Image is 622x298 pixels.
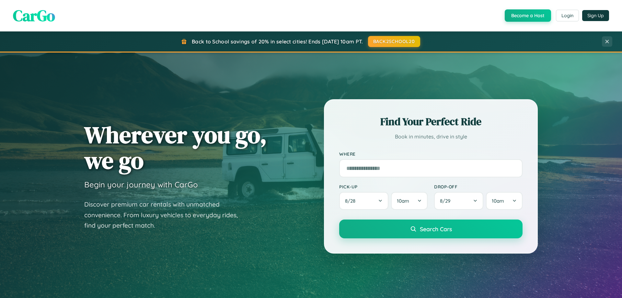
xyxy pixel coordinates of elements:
button: 10am [486,192,523,210]
h1: Wherever you go, we go [84,122,267,173]
button: Search Cars [339,220,523,238]
span: CarGo [13,5,55,26]
button: Become a Host [505,9,551,22]
label: Pick-up [339,184,428,189]
h2: Find Your Perfect Ride [339,114,523,129]
span: 8 / 29 [440,198,454,204]
span: 8 / 28 [345,198,359,204]
span: Search Cars [420,225,452,232]
button: Login [556,10,579,21]
label: Where [339,151,523,157]
button: Sign Up [582,10,609,21]
span: 10am [397,198,409,204]
span: 10am [492,198,504,204]
span: Back to School savings of 20% in select cities! Ends [DATE] 10am PT. [192,38,363,45]
p: Discover premium car rentals with unmatched convenience. From luxury vehicles to everyday rides, ... [84,199,246,231]
p: Book in minutes, drive in style [339,132,523,141]
h3: Begin your journey with CarGo [84,180,198,189]
button: 8/29 [434,192,483,210]
button: 10am [391,192,428,210]
button: 8/28 [339,192,388,210]
label: Drop-off [434,184,523,189]
button: BACK2SCHOOL20 [368,36,420,47]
